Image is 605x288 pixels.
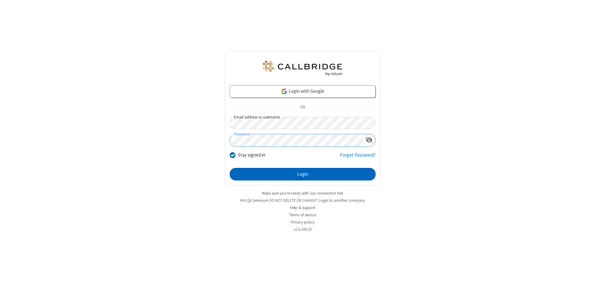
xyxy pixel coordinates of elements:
img: QA Selenium DO NOT DELETE OR CHANGE [262,61,343,76]
label: Stay signed in [238,152,265,159]
button: Login [230,168,376,180]
button: Login to another company [319,197,365,203]
div: Show password [363,134,375,146]
input: Email address or username [230,117,376,129]
a: Forgot Password? [340,152,376,163]
a: Make sure you're ready with our connection test [262,191,343,196]
li: v2.6.349.20 [225,226,381,232]
a: Privacy policy [291,219,314,225]
a: Help & support [290,205,315,210]
li: Not QA Selenium DO NOT DELETE OR CHANGE? [225,197,381,203]
span: OR [297,103,308,112]
img: google-icon.png [281,88,288,95]
a: Terms of service [289,212,316,218]
input: Password [230,134,363,147]
a: Login with Google [230,85,376,98]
